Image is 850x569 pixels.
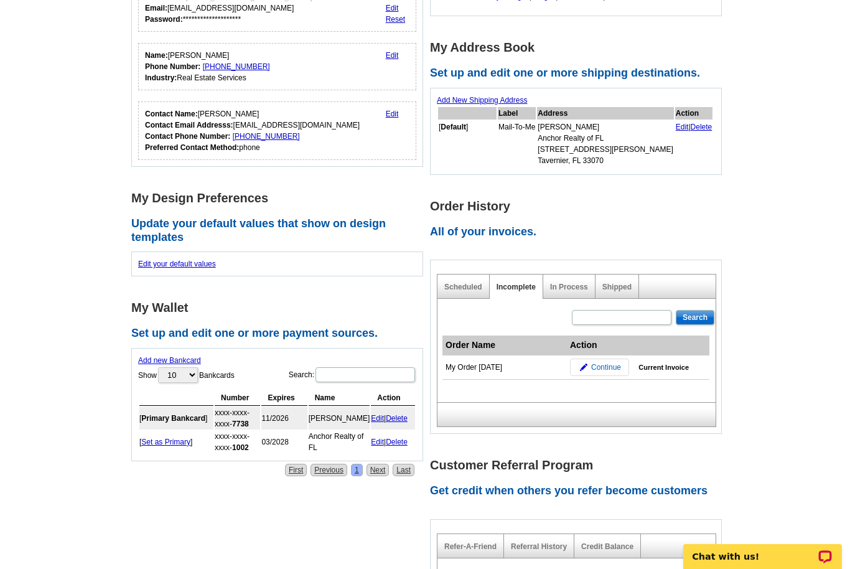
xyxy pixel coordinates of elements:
th: Label [498,107,536,120]
a: Reset [386,15,405,24]
a: First [285,464,307,476]
td: 11/2026 [261,407,307,430]
td: 03/2028 [261,431,307,453]
a: Credit Balance [581,542,633,551]
h2: Get credit when others you refer become customers [430,484,729,498]
th: Order Name [442,336,567,355]
h1: My Design Preferences [131,192,430,205]
td: [ ] [139,407,213,430]
a: Continue [570,359,629,376]
div: Your personal details. [138,43,416,90]
a: Scheduled [444,283,482,291]
a: Add new Bankcard [138,356,201,365]
a: Edit [371,414,384,423]
label: Search: [289,366,416,383]
a: Edit [386,4,399,12]
td: | [371,407,415,430]
iframe: LiveChat chat widget [675,530,850,569]
a: [PHONE_NUMBER] [203,62,270,71]
a: Incomplete [497,283,536,291]
a: [PHONE_NUMBER] [233,132,300,141]
a: Previous [311,464,347,476]
td: | [675,121,713,167]
h2: Set up and edit one or more shipping destinations. [430,67,729,80]
td: [ ] [438,121,497,167]
strong: Password: [145,15,183,24]
a: Delete [386,414,408,423]
td: [PERSON_NAME] Anchor Realty of FL [STREET_ADDRESS][PERSON_NAME] Tavernier, FL 33070 [537,121,673,167]
td: | [371,431,415,453]
input: Search [676,310,714,325]
td: xxxx-xxxx-xxxx- [215,407,260,430]
a: Set as Primary [141,438,190,446]
select: ShowBankcards [158,367,198,383]
img: pencil-icon.gif [580,364,587,371]
td: Mail-To-Me [498,121,536,167]
a: Next [367,464,390,476]
label: Show Bankcards [138,366,235,384]
a: Add New Shipping Address [437,96,527,105]
a: Edit your default values [138,260,216,268]
td: [PERSON_NAME] [309,407,370,430]
input: Search: [315,367,415,382]
td: Anchor Realty of FL [309,431,370,453]
div: [PERSON_NAME] [EMAIL_ADDRESS][DOMAIN_NAME] phone [145,108,360,153]
a: Delete [386,438,408,446]
span: Continue [591,362,621,373]
h1: My Wallet [131,301,430,314]
a: Last [393,464,414,476]
strong: Name: [145,51,168,60]
a: Delete [691,123,712,131]
strong: Contact Name: [145,110,198,118]
th: Expires [261,390,307,406]
strong: 7738 [232,420,249,428]
td: xxxx-xxxx-xxxx- [215,431,260,453]
a: Edit [371,438,384,446]
strong: Preferred Contact Method: [145,143,239,152]
a: Shipped [602,283,632,291]
div: [PERSON_NAME] Real Estate Services [145,50,270,83]
h1: My Address Book [430,41,729,54]
strong: 1002 [232,443,249,452]
div: Who should we contact regarding order issues? [138,101,416,160]
th: Action [675,107,713,120]
th: Number [215,390,260,406]
div: My Order [DATE] [446,362,564,373]
b: Primary Bankcard [141,414,205,423]
a: Edit [386,51,399,60]
strong: Phone Number: [145,62,200,71]
h1: Order History [430,200,729,213]
h2: Set up and edit one or more payment sources. [131,327,430,341]
a: Refer-A-Friend [444,542,497,551]
strong: Email: [145,4,167,12]
strong: Contact Phone Number: [145,132,230,141]
h2: Update your default values that show on design templates [131,217,430,244]
a: Referral History [511,542,567,551]
strong: Industry: [145,73,177,82]
span: Current Invoice [638,362,689,373]
th: Address [537,107,673,120]
strong: Contact Email Addresss: [145,121,233,129]
b: Default [441,123,466,131]
a: 1 [351,464,363,476]
th: Name [309,390,370,406]
a: In Process [550,283,588,291]
a: Edit [676,123,689,131]
td: [ ] [139,431,213,453]
h2: All of your invoices. [430,225,729,239]
a: Edit [386,110,399,118]
th: Action [371,390,415,406]
th: Action [567,336,709,355]
h1: Customer Referral Program [430,459,729,472]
